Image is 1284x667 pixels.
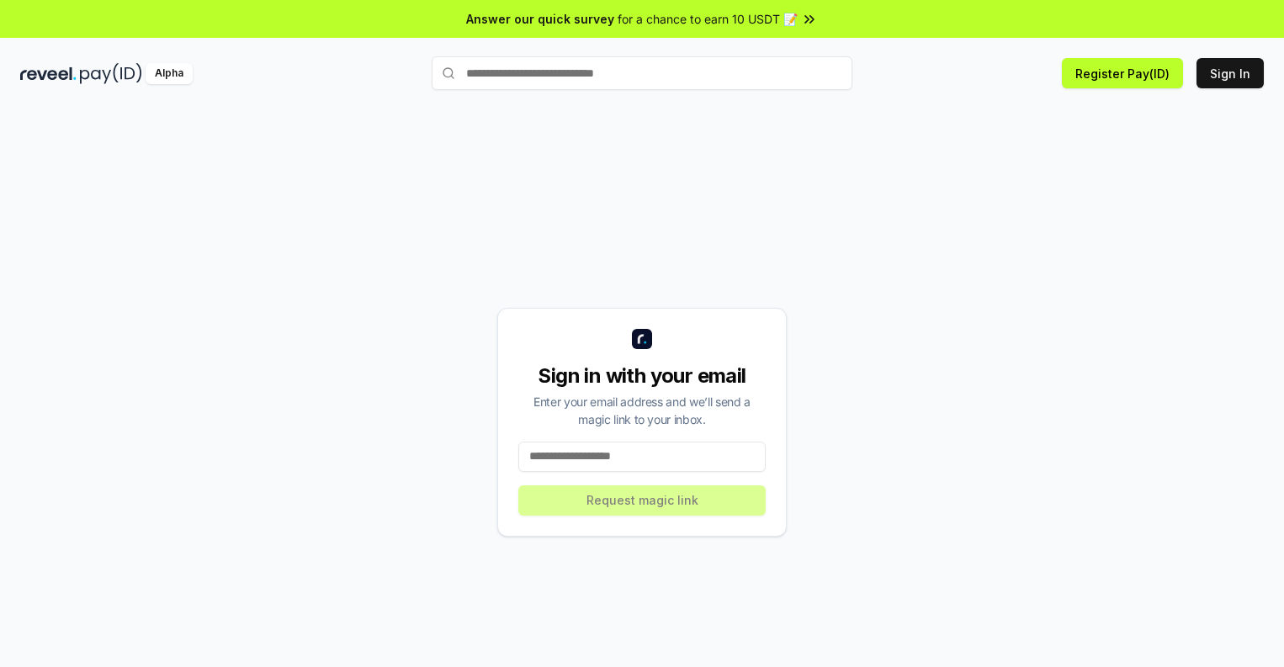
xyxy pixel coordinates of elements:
button: Register Pay(ID) [1062,58,1183,88]
div: Enter your email address and we’ll send a magic link to your inbox. [518,393,766,428]
span: Answer our quick survey [466,10,614,28]
img: reveel_dark [20,63,77,84]
img: logo_small [632,329,652,349]
div: Sign in with your email [518,363,766,389]
span: for a chance to earn 10 USDT 📝 [618,10,798,28]
img: pay_id [80,63,142,84]
button: Sign In [1196,58,1264,88]
div: Alpha [146,63,193,84]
